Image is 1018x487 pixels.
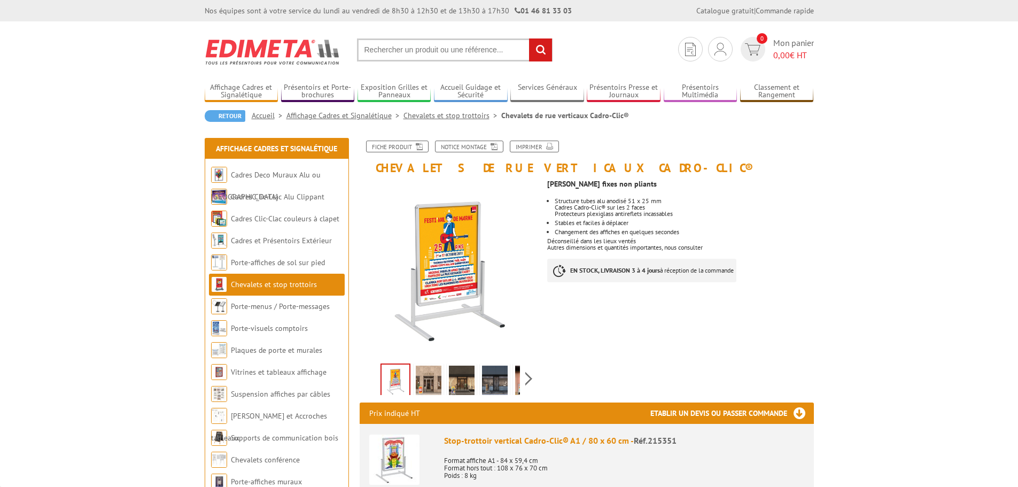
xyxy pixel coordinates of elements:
[515,6,572,16] strong: 01 46 81 33 03
[211,452,227,468] img: Chevalets conférence
[403,111,501,120] a: Chevalets et stop trottoirs
[714,43,726,56] img: devis rapide
[231,477,302,486] a: Porte-affiches muraux
[529,38,552,61] input: rechercher
[231,455,300,465] a: Chevalets conférence
[650,403,814,424] h3: Etablir un devis ou passer commande
[211,276,227,292] img: Chevalets et stop trottoirs
[231,367,327,377] a: Vitrines et tableaux affichage
[547,179,657,189] strong: [PERSON_NAME] fixes non pliants
[366,141,429,152] a: Fiche produit
[231,302,330,311] a: Porte-menus / Porte-messages
[510,141,559,152] a: Imprimer
[501,110,629,121] li: Chevalets de rue verticaux Cadro-Clic®
[547,238,813,251] p: Déconseillé dans les lieux ventés Autres dimensions et quantités importantes, nous consulter
[547,259,736,282] p: à réception de la commande
[570,266,660,274] strong: EN STOCK, LIVRAISON 3 à 4 jours
[205,32,341,72] img: Edimeta
[449,366,475,399] img: chevalets_rue_verticaux_cadroclic_215351_1bis.jpg
[211,170,321,202] a: Cadres Deco Muraux Alu ou [GEOGRAPHIC_DATA]
[664,83,737,101] a: Présentoirs Multimédia
[231,236,332,245] a: Cadres et Présentoirs Extérieur
[435,141,503,152] a: Notice Montage
[369,403,420,424] p: Prix indiqué HT
[369,435,419,485] img: Stop-trottoir vertical Cadro-Clic® A1 / 80 x 60 cm
[231,192,324,202] a: Cadres Clic-Clac Alu Clippant
[231,323,308,333] a: Porte-visuels comptoirs
[756,6,814,16] a: Commande rapide
[211,408,227,424] img: Cimaises et Accroches tableaux
[231,214,339,223] a: Cadres Clic-Clac couleurs à clapet
[252,111,286,120] a: Accueil
[444,450,804,480] p: Format affiche A1 - 84 x 59,4 cm Format hors tout : 108 x 76 x 70 cm Poids : 8 kg
[773,49,814,61] span: € HT
[634,435,677,446] span: Réf.215351
[358,83,431,101] a: Exposition Grilles et Panneaux
[231,258,325,267] a: Porte-affiches de sol sur pied
[231,389,330,399] a: Suspension affiches par câbles
[231,345,322,355] a: Plaques de porte et murales
[357,38,553,61] input: Rechercher un produit ou une référence...
[555,198,813,217] li: Structure tubes alu anodisé 51 x 25 mm Cadres Cadro-Clic® sur les 2 faces Protecteurs plexiglass ...
[524,370,534,388] span: Next
[587,83,660,101] a: Présentoirs Presse et Journaux
[555,229,813,235] li: Changement des affiches en quelques secondes
[211,386,227,402] img: Suspension affiches par câbles
[211,167,227,183] img: Cadres Deco Muraux Alu ou Bois
[740,83,814,101] a: Classement et Rangement
[211,342,227,358] img: Plaques de porte et murales
[211,411,327,443] a: [PERSON_NAME] et Accroches tableaux
[434,83,508,101] a: Accueil Guidage et Sécurité
[696,6,754,16] a: Catalogue gratuit
[696,5,814,16] div: |
[510,83,584,101] a: Services Généraux
[360,180,540,360] img: chevalets_et_stop_trottoirs_215351.jpg
[281,83,355,101] a: Présentoirs et Porte-brochures
[211,254,227,270] img: Porte-affiches de sol sur pied
[757,33,767,44] span: 0
[231,280,317,289] a: Chevalets et stop trottoirs
[738,37,814,61] a: devis rapide 0 Mon panier 0,00€ HT
[205,110,245,122] a: Retour
[211,211,227,227] img: Cadres Clic-Clac couleurs à clapet
[286,111,403,120] a: Affichage Cadres et Signalétique
[382,365,409,398] img: chevalets_et_stop_trottoirs_215351.jpg
[205,5,572,16] div: Nos équipes sont à votre service du lundi au vendredi de 8h30 à 12h30 et de 13h30 à 17h30
[555,220,813,226] li: Stables et faciles à déplacer
[216,144,337,153] a: Affichage Cadres et Signalétique
[515,366,541,399] img: chevalets_rue_verticaux_cadroclic_215351_4bis.jpg
[773,50,790,60] span: 0,00
[211,364,227,380] img: Vitrines et tableaux affichage
[482,366,508,399] img: chevalets_rue_verticaux_cadroclic_215351_3.jpg
[416,366,441,399] img: chevalets_rue_verticaux_cadroclic_215351.jpg
[685,43,696,56] img: devis rapide
[205,83,278,101] a: Affichage Cadres et Signalétique
[231,433,338,443] a: Supports de communication bois
[211,233,227,249] img: Cadres et Présentoirs Extérieur
[211,320,227,336] img: Porte-visuels comptoirs
[444,435,804,447] div: Stop-trottoir vertical Cadro-Clic® A1 / 80 x 60 cm -
[211,298,227,314] img: Porte-menus / Porte-messages
[745,43,760,56] img: devis rapide
[773,37,814,61] span: Mon panier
